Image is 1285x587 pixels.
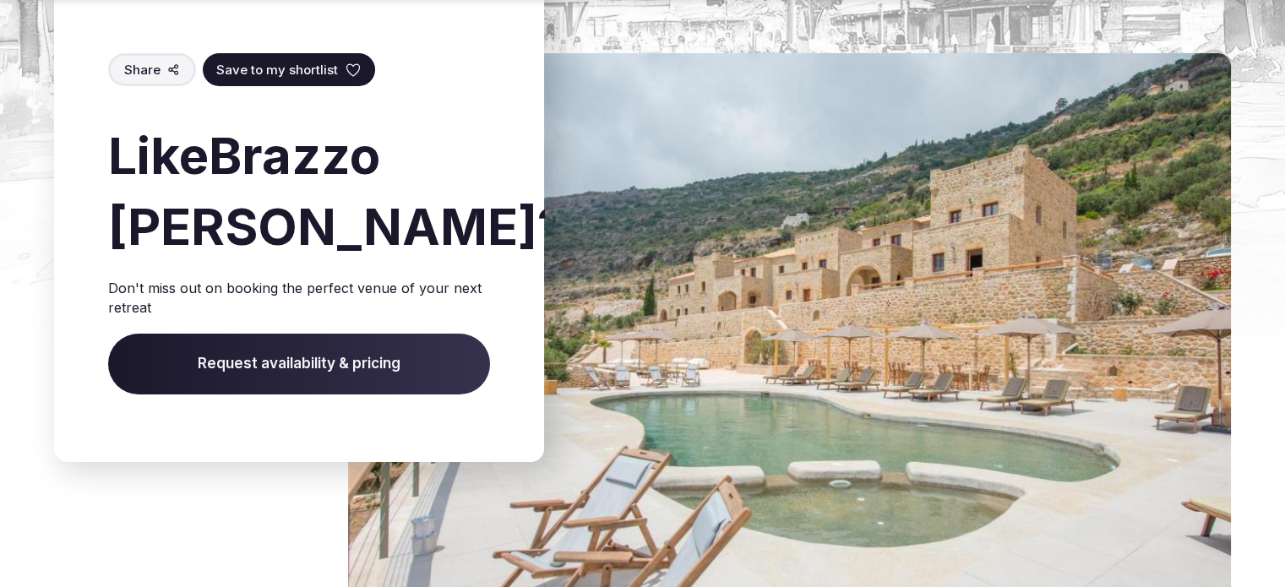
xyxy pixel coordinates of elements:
h2: Like Brazzo [PERSON_NAME] ? [108,120,490,262]
button: Share [108,53,196,86]
p: Don't miss out on booking the perfect venue of your next retreat [108,279,490,317]
button: Save to my shortlist [203,53,375,86]
span: Save to my shortlist [216,61,338,79]
span: Request availability & pricing [108,334,490,394]
span: Share [124,61,161,79]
